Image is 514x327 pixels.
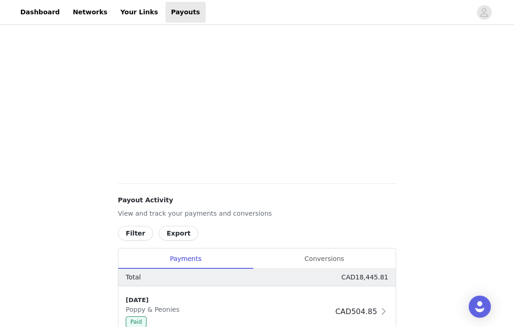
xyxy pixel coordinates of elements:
[118,195,396,205] h4: Payout Activity
[118,226,153,241] button: Filter
[67,2,113,23] a: Networks
[126,296,331,305] div: [DATE]
[159,226,198,241] button: Export
[253,248,396,269] div: Conversions
[115,2,164,23] a: Your Links
[335,307,377,316] span: CAD504.85
[118,209,396,218] p: View and track your payments and conversions
[469,296,491,318] div: Open Intercom Messenger
[480,5,489,20] div: avatar
[15,2,65,23] a: Dashboard
[342,272,388,282] p: CAD18,445.81
[126,306,183,313] span: Poppy & Peonies
[118,248,253,269] div: Payments
[165,2,206,23] a: Payouts
[126,272,141,282] p: Total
